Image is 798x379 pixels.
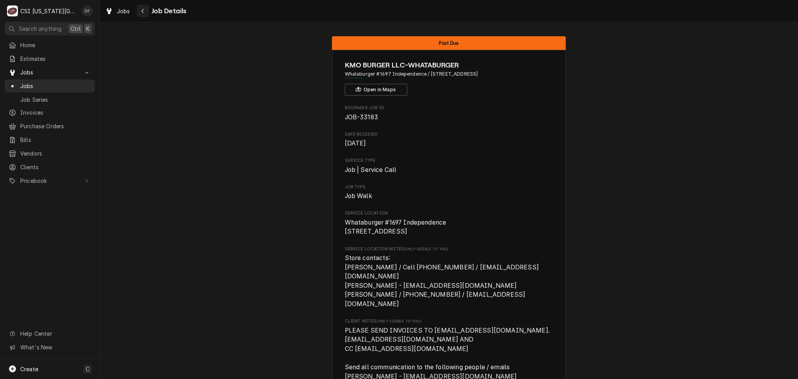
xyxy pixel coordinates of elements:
[5,80,95,92] a: Jobs
[5,133,95,146] a: Bills
[20,163,91,171] span: Clients
[345,191,553,201] span: Job Type
[345,210,553,236] div: Service Location
[345,318,553,324] span: Client Notes
[345,254,539,308] span: Store contacts: [PERSON_NAME] / Cell [PHONE_NUMBER] / [EMAIL_ADDRESS][DOMAIN_NAME] [PERSON_NAME] ...
[7,5,18,16] div: CSI Kansas City's Avatar
[345,113,378,121] span: JOB-33183
[345,253,553,309] span: [object Object]
[20,68,79,76] span: Jobs
[20,366,38,372] span: Create
[117,7,130,15] span: Jobs
[82,5,93,16] div: DF
[345,165,553,175] span: Service Type
[345,139,553,148] span: Date Received
[5,93,95,106] a: Job Series
[86,365,90,373] span: C
[82,5,93,16] div: David Fannin's Avatar
[345,192,372,200] span: Job Walk
[345,184,553,190] span: Job Type
[345,158,553,164] span: Service Type
[345,71,553,78] span: Address
[404,247,448,251] span: (Only Visible to You)
[345,60,553,96] div: Client Information
[345,105,553,111] span: Roopairs Job ID
[345,84,407,96] button: Open in Maps
[345,246,553,252] span: Service Location Notes
[20,343,90,351] span: What's New
[5,341,95,354] a: Go to What's New
[5,147,95,160] a: Vendors
[20,41,91,49] span: Home
[5,161,95,174] a: Clients
[439,41,459,46] span: Past Due
[20,7,78,15] div: CSI [US_STATE][GEOGRAPHIC_DATA]
[377,319,421,323] span: (Only Visible to You)
[20,82,91,90] span: Jobs
[102,5,133,18] a: Jobs
[20,108,91,117] span: Invoices
[5,22,95,35] button: Search anythingCtrlK
[137,5,149,17] button: Navigate back
[5,39,95,51] a: Home
[5,66,95,79] a: Go to Jobs
[345,140,366,147] span: [DATE]
[20,55,91,63] span: Estimates
[345,131,553,138] span: Date Received
[345,158,553,174] div: Service Type
[20,149,91,158] span: Vendors
[5,120,95,133] a: Purchase Orders
[332,36,566,50] div: Status
[5,106,95,119] a: Invoices
[345,210,553,216] span: Service Location
[345,218,553,236] span: Service Location
[20,122,91,130] span: Purchase Orders
[20,96,91,104] span: Job Series
[20,136,91,144] span: Bills
[20,329,90,338] span: Help Center
[345,131,553,148] div: Date Received
[345,60,553,71] span: Name
[5,327,95,340] a: Go to Help Center
[345,184,553,201] div: Job Type
[19,25,62,33] span: Search anything
[345,105,553,122] div: Roopairs Job ID
[20,177,79,185] span: Pricebook
[5,174,95,187] a: Go to Pricebook
[71,25,81,33] span: Ctrl
[7,5,18,16] div: C
[345,166,397,174] span: Job | Service Call
[345,113,553,122] span: Roopairs Job ID
[5,52,95,65] a: Estimates
[345,246,553,309] div: [object Object]
[345,219,447,236] span: Whataburger #1697 Independence [STREET_ADDRESS]
[149,6,187,16] span: Job Details
[86,25,90,33] span: K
